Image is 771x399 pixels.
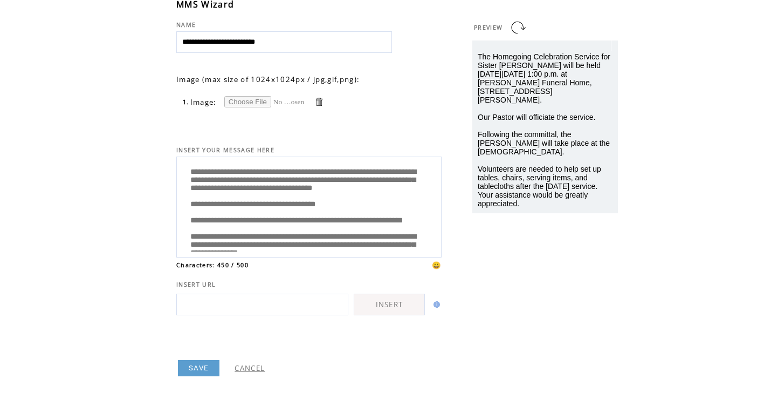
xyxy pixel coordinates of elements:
span: PREVIEW [474,24,502,31]
span: 1. [183,98,189,106]
a: CANCEL [235,363,265,373]
a: INSERT [354,294,425,315]
span: Characters: 450 / 500 [176,261,249,269]
span: INSERT URL [176,281,216,288]
span: 😀 [432,260,442,270]
a: SAVE [178,360,219,376]
span: Image: [190,97,217,107]
span: Image (max size of 1024x1024px / jpg,gif,png): [176,75,360,84]
span: NAME [176,21,196,29]
a: Delete this item [314,97,324,107]
span: The Homegoing Celebration Service for Sister [PERSON_NAME] will be held [DATE][DATE] 1:00 p.m. at... [478,52,610,208]
img: help.gif [430,301,440,308]
span: INSERT YOUR MESSAGE HERE [176,146,274,154]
